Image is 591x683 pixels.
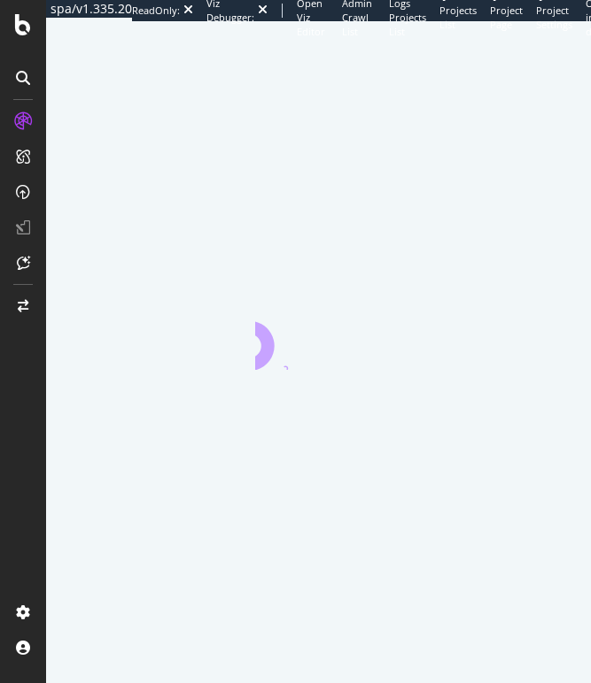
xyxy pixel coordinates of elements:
div: ReadOnly: [132,4,180,18]
span: Project Settings [536,4,572,31]
div: animation [255,306,383,370]
span: Project Page [490,4,523,31]
span: Projects List [439,4,477,31]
